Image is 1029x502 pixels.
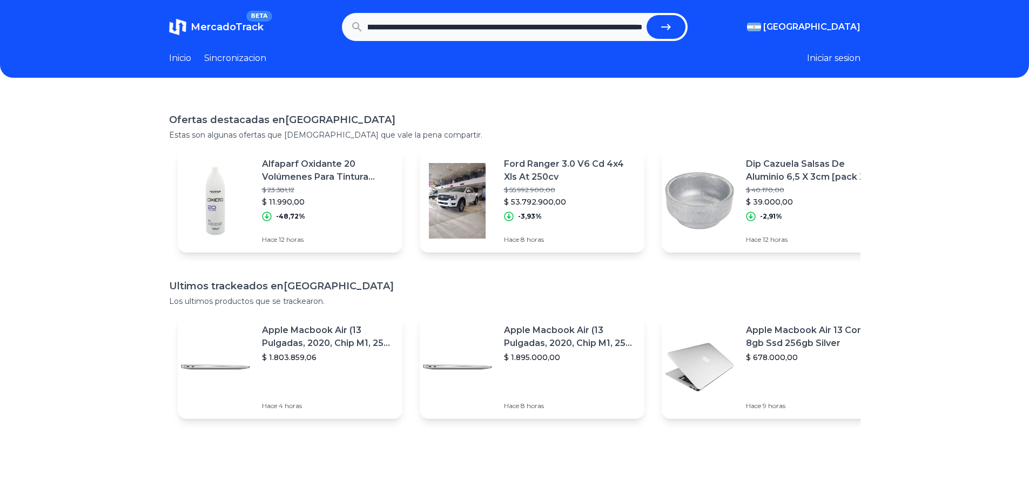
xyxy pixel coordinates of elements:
[746,196,878,207] p: $ 39.000,00
[746,352,878,363] p: $ 678.000,00
[746,235,878,244] p: Hace 12 horas
[746,186,878,194] p: $ 40.170,00
[262,324,394,350] p: Apple Macbook Air (13 Pulgadas, 2020, Chip M1, 256 Gb De Ssd, 8 Gb De Ram) - Plata
[169,296,860,307] p: Los ultimos productos que se trackearon.
[262,186,394,194] p: $ 23.381,12
[246,11,272,22] span: BETA
[178,163,253,239] img: Featured image
[262,196,394,207] p: $ 11.990,00
[746,158,878,184] p: Dip Cazuela Salsas De Aluminio 6,5 X 3cm [pack X 30 Uni.]
[662,149,886,253] a: Featured imageDip Cazuela Salsas De Aluminio 6,5 X 3cm [pack X 30 Uni.]$ 40.170,00$ 39.000,00-2,9...
[191,21,264,33] span: MercadoTrack
[178,329,253,405] img: Featured image
[518,212,542,221] p: -3,93%
[169,52,191,65] a: Inicio
[204,52,266,65] a: Sincronizacion
[504,324,636,350] p: Apple Macbook Air (13 Pulgadas, 2020, Chip M1, 256 Gb De Ssd, 8 Gb De Ram) - Plata
[662,315,886,419] a: Featured imageApple Macbook Air 13 Core I5 8gb Ssd 256gb Silver$ 678.000,00Hace 9 horas
[262,352,394,363] p: $ 1.803.859,06
[504,352,636,363] p: $ 1.895.000,00
[169,18,264,36] a: MercadoTrackBETA
[276,212,305,221] p: -48,72%
[169,112,860,127] h1: Ofertas destacadas en [GEOGRAPHIC_DATA]
[763,21,860,33] span: [GEOGRAPHIC_DATA]
[169,130,860,140] p: Estas son algunas ofertas que [DEMOGRAPHIC_DATA] que vale la pena compartir.
[169,279,860,294] h1: Ultimos trackeados en [GEOGRAPHIC_DATA]
[747,23,761,31] img: Argentina
[178,149,402,253] a: Featured imageAlfaparf Oxidante 20 Volúmenes Para Tintura 1000ml Local$ 23.381,12$ 11.990,00-48,7...
[178,315,402,419] a: Featured imageApple Macbook Air (13 Pulgadas, 2020, Chip M1, 256 Gb De Ssd, 8 Gb De Ram) - Plata$...
[262,158,394,184] p: Alfaparf Oxidante 20 Volúmenes Para Tintura 1000ml Local
[420,149,644,253] a: Featured imageFord Ranger 3.0 V6 Cd 4x4 Xls At 250cv$ 55.992.900,00$ 53.792.900,00-3,93%Hace 8 horas
[169,18,186,36] img: MercadoTrack
[504,186,636,194] p: $ 55.992.900,00
[504,402,636,410] p: Hace 8 horas
[760,212,782,221] p: -2,91%
[504,235,636,244] p: Hace 8 horas
[746,402,878,410] p: Hace 9 horas
[420,329,495,405] img: Featured image
[262,402,394,410] p: Hace 4 horas
[504,196,636,207] p: $ 53.792.900,00
[420,163,495,239] img: Featured image
[807,52,860,65] button: Iniciar sesion
[662,163,737,239] img: Featured image
[262,235,394,244] p: Hace 12 horas
[746,324,878,350] p: Apple Macbook Air 13 Core I5 8gb Ssd 256gb Silver
[504,158,636,184] p: Ford Ranger 3.0 V6 Cd 4x4 Xls At 250cv
[420,315,644,419] a: Featured imageApple Macbook Air (13 Pulgadas, 2020, Chip M1, 256 Gb De Ssd, 8 Gb De Ram) - Plata$...
[747,21,860,33] button: [GEOGRAPHIC_DATA]
[662,329,737,405] img: Featured image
